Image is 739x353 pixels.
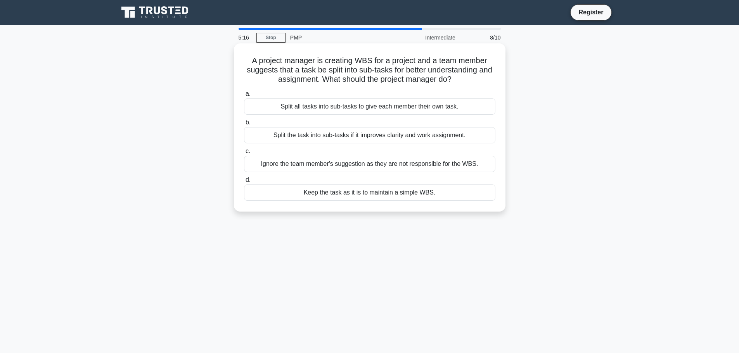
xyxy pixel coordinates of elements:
[460,30,505,45] div: 8/10
[244,98,495,115] div: Split all tasks into sub-tasks to give each member their own task.
[244,184,495,201] div: Keep the task as it is to maintain a simple WBS.
[392,30,460,45] div: Intermediate
[246,119,251,126] span: b.
[246,148,250,154] span: c.
[246,176,251,183] span: d.
[244,127,495,143] div: Split the task into sub-tasks if it improves clarity and work assignment.
[286,30,392,45] div: PMP
[246,90,251,97] span: a.
[234,30,256,45] div: 5:16
[256,33,286,43] a: Stop
[243,56,496,84] h5: A project manager is creating WBS for a project and a team member suggests that a task be split i...
[574,7,608,17] a: Register
[244,156,495,172] div: Ignore the team member's suggestion as they are not responsible for the WBS.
